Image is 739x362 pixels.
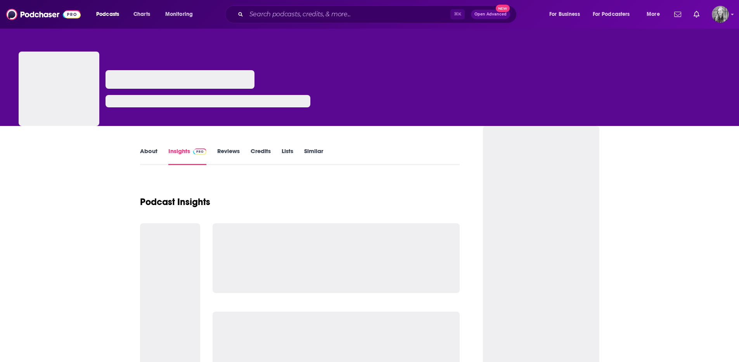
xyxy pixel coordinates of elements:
button: open menu [588,8,641,21]
button: open menu [641,8,670,21]
a: Similar [304,147,323,165]
span: Logged in as KatMcMahon [712,6,729,23]
a: Reviews [217,147,240,165]
a: Charts [128,8,155,21]
a: Lists [282,147,293,165]
button: Show profile menu [712,6,729,23]
a: Credits [251,147,271,165]
a: Show notifications dropdown [691,8,703,21]
button: open menu [91,8,129,21]
span: ⌘ K [450,9,465,19]
h1: Podcast Insights [140,196,210,208]
button: open menu [544,8,590,21]
span: For Business [549,9,580,20]
span: For Podcasters [593,9,630,20]
input: Search podcasts, credits, & more... [246,8,450,21]
span: Podcasts [96,9,119,20]
span: Open Advanced [474,12,507,16]
button: open menu [160,8,203,21]
img: User Profile [712,6,729,23]
a: Show notifications dropdown [671,8,684,21]
span: Monitoring [165,9,193,20]
img: Podchaser - Follow, Share and Rate Podcasts [6,7,81,22]
button: Open AdvancedNew [471,10,510,19]
span: Charts [133,9,150,20]
a: About [140,147,157,165]
img: Podchaser Pro [193,148,207,155]
span: New [496,5,510,12]
div: Search podcasts, credits, & more... [232,5,524,23]
span: More [647,9,660,20]
a: InsightsPodchaser Pro [168,147,207,165]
